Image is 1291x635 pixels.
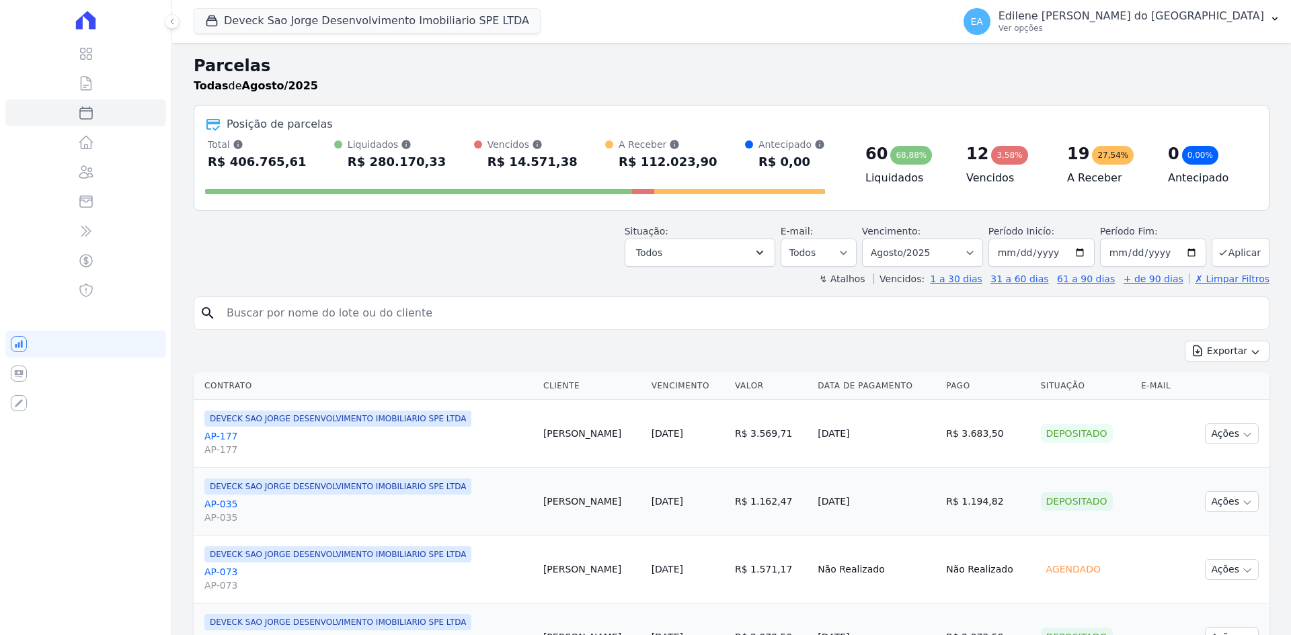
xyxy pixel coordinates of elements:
[819,273,865,284] label: ↯ Atalhos
[194,8,541,34] button: Deveck Sao Jorge Desenvolvimento Imobiliario SPE LTDA
[990,273,1048,284] a: 31 a 60 dias
[966,170,1046,186] h4: Vencidos
[1041,424,1113,443] div: Depositado
[941,400,1035,468] td: R$ 3.683,50
[1067,143,1089,165] div: 19
[812,536,941,603] td: Não Realizado
[1035,372,1136,400] th: Situação
[758,151,825,173] div: R$ 0,00
[204,443,533,456] span: AP-177
[204,579,533,592] span: AP-073
[204,614,471,630] span: DEVECK SAO JORGE DESENVOLVIMENTO IMOBILIARIO SPE LTDA
[971,17,983,26] span: EA
[208,151,307,173] div: R$ 406.765,61
[619,138,717,151] div: A Receber
[941,372,1035,400] th: Pago
[812,400,941,468] td: [DATE]
[625,226,668,237] label: Situação:
[242,79,318,92] strong: Agosto/2025
[890,146,932,165] div: 68,88%
[204,511,533,524] span: AP-035
[781,226,814,237] label: E-mail:
[865,170,945,186] h4: Liquidados
[991,146,1027,165] div: 3,58%
[941,536,1035,603] td: Não Realizado
[758,138,825,151] div: Antecipado
[538,468,646,536] td: [PERSON_NAME]
[941,468,1035,536] td: R$ 1.194,82
[204,565,533,592] a: AP-073AP-073
[204,497,533,524] a: AP-035AP-035
[812,372,941,400] th: Data de Pagamento
[1205,423,1259,444] button: Ações
[652,564,683,575] a: [DATE]
[1041,492,1113,511] div: Depositado
[1057,273,1115,284] a: 61 a 90 dias
[208,138,307,151] div: Total
[348,138,446,151] div: Liquidados
[538,400,646,468] td: [PERSON_NAME]
[227,116,333,132] div: Posição de parcelas
[200,305,216,321] i: search
[966,143,988,165] div: 12
[862,226,921,237] label: Vencimento:
[1212,238,1269,267] button: Aplicar
[1067,170,1146,186] h4: A Receber
[1136,372,1185,400] th: E-mail
[1205,491,1259,512] button: Ações
[194,54,1269,78] h2: Parcelas
[348,151,446,173] div: R$ 280.170,33
[219,300,1263,327] input: Buscar por nome do lote ou do cliente
[652,496,683,507] a: [DATE]
[1124,273,1183,284] a: + de 90 dias
[1041,560,1106,579] div: Agendado
[194,78,318,94] p: de
[1092,146,1134,165] div: 27,54%
[1100,224,1206,239] label: Período Fim:
[999,23,1264,34] p: Ver opções
[194,372,538,400] th: Contrato
[730,536,812,603] td: R$ 1.571,17
[194,79,229,92] strong: Todas
[1182,146,1218,165] div: 0,00%
[730,468,812,536] td: R$ 1.162,47
[873,273,925,284] label: Vencidos:
[865,143,888,165] div: 60
[1205,559,1259,580] button: Ações
[487,151,578,173] div: R$ 14.571,38
[636,245,662,261] span: Todos
[204,411,471,427] span: DEVECK SAO JORGE DESENVOLVIMENTO IMOBILIARIO SPE LTDA
[538,372,646,400] th: Cliente
[1185,341,1269,362] button: Exportar
[204,546,471,562] span: DEVECK SAO JORGE DESENVOLVIMENTO IMOBILIARIO SPE LTDA
[988,226,1054,237] label: Período Inicío:
[619,151,717,173] div: R$ 112.023,90
[953,3,1291,40] button: EA Edilene [PERSON_NAME] do [GEOGRAPHIC_DATA] Ver opções
[1168,143,1179,165] div: 0
[999,9,1264,23] p: Edilene [PERSON_NAME] do [GEOGRAPHIC_DATA]
[487,138,578,151] div: Vencidos
[625,239,775,267] button: Todos
[1168,170,1247,186] h4: Antecipado
[204,478,471,495] span: DEVECK SAO JORGE DESENVOLVIMENTO IMOBILIARIO SPE LTDA
[538,536,646,603] td: [PERSON_NAME]
[931,273,982,284] a: 1 a 30 dias
[812,468,941,536] td: [DATE]
[204,429,533,456] a: AP-177AP-177
[1189,273,1269,284] a: ✗ Limpar Filtros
